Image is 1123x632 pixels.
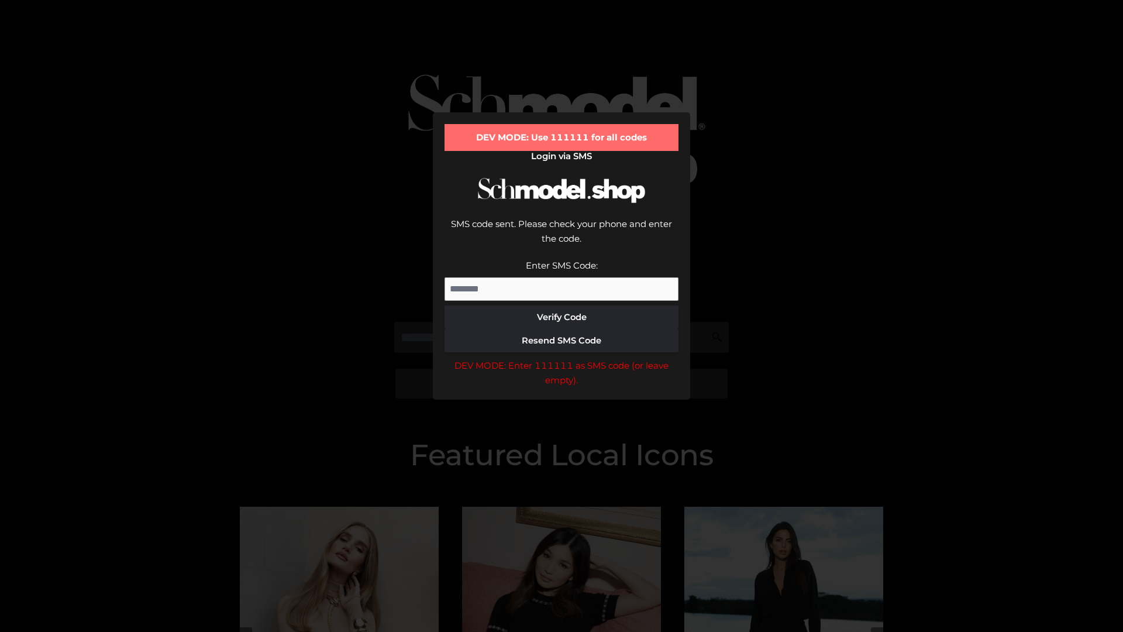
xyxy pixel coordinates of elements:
[445,329,678,352] button: Resend SMS Code
[474,167,649,214] img: Schmodel Logo
[445,305,678,329] button: Verify Code
[445,358,678,388] div: DEV MODE: Enter 111111 as SMS code (or leave empty).
[526,260,598,271] label: Enter SMS Code:
[445,217,678,258] div: SMS code sent. Please check your phone and enter the code.
[445,124,678,151] div: DEV MODE: Use 111111 for all codes
[445,151,678,162] h2: Login via SMS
